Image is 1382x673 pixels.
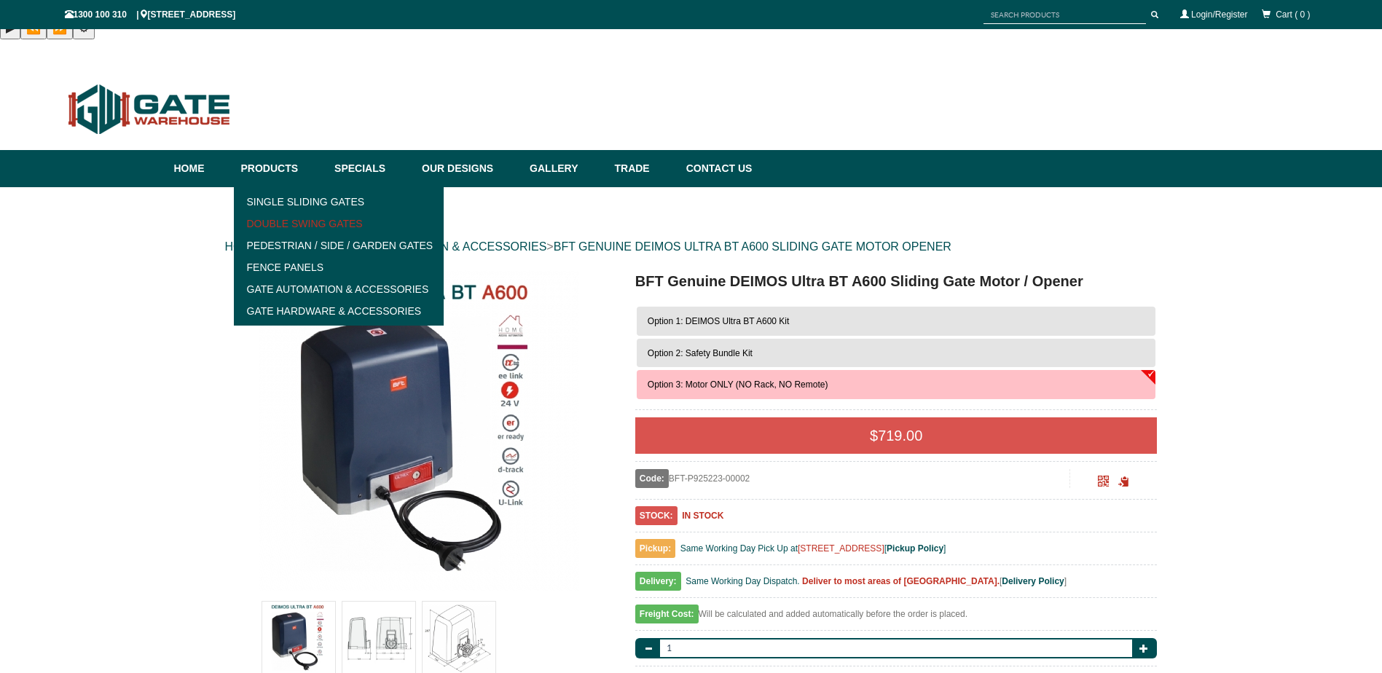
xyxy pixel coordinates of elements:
span: Code: [635,469,669,488]
a: Gate Hardware & Accessories [238,300,440,322]
span: STOCK: [635,506,678,525]
div: Will be calculated and added automatically before the order is placed. [635,605,1158,631]
button: Option 3: Motor ONLY (NO Rack, NO Remote) [637,370,1156,399]
a: Single Sliding Gates [238,191,440,213]
span: Cart ( 0 ) [1276,9,1310,20]
span: Pickup: [635,539,675,558]
img: BFT Genuine DEIMOS Ultra BT A600 Sliding Gate Motor / Opener - Option 3: Motor ONLY (NO Rack, NO ... [259,270,579,591]
span: Delivery: [635,572,681,591]
input: SEARCH PRODUCTS [984,6,1146,24]
a: HOME [225,240,260,253]
span: Same Working Day Pick Up at [ ] [680,543,946,554]
button: Option 2: Safety Bundle Kit [637,339,1156,368]
a: BFT Genuine DEIMOS Ultra BT A600 Sliding Gate Motor / Opener - Option 3: Motor ONLY (NO Rack, NO ... [227,270,612,591]
a: Fence Panels [238,256,440,278]
a: Products [234,150,328,187]
a: Our Designs [415,150,522,187]
span: Option 3: Motor ONLY (NO Rack, NO Remote) [648,379,828,390]
a: Double Swing Gates [238,213,440,235]
a: Gallery [522,150,607,187]
a: Pickup Policy [887,543,943,554]
a: Login/Register [1191,9,1247,20]
span: Option 2: Safety Bundle Kit [648,348,753,358]
b: Deliver to most areas of [GEOGRAPHIC_DATA]. [802,576,1000,586]
span: Freight Cost: [635,605,699,623]
div: [ ] [635,572,1158,598]
a: Pedestrian / Side / Garden Gates [238,235,440,256]
span: 1300 100 310 | [STREET_ADDRESS] [65,9,236,20]
span: Same Working Day Dispatch. [686,576,800,586]
img: Gate Warehouse [65,76,235,143]
a: Delivery Policy [1002,576,1064,586]
b: IN STOCK [682,511,723,521]
span: Option 1: DEIMOS Ultra BT A600 Kit [648,316,790,326]
a: Gate Automation & Accessories [238,278,440,300]
a: [STREET_ADDRESS] [798,543,884,554]
h1: BFT Genuine DEIMOS Ultra BT A600 Sliding Gate Motor / Opener [635,270,1158,292]
div: > > > [225,224,1158,270]
button: Option 1: DEIMOS Ultra BT A600 Kit [637,307,1156,336]
div: $ [635,417,1158,454]
iframe: LiveChat chat widget [1091,283,1382,622]
a: Trade [607,150,678,187]
a: BFT GENUINE DEIMOS ULTRA BT A600 SLIDING GATE MOTOR OPENER [554,240,951,253]
a: Specials [327,150,415,187]
span: 719.00 [878,428,922,444]
a: Contact Us [679,150,753,187]
div: BFT-P925223-00002 [635,469,1070,488]
a: Home [174,150,234,187]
